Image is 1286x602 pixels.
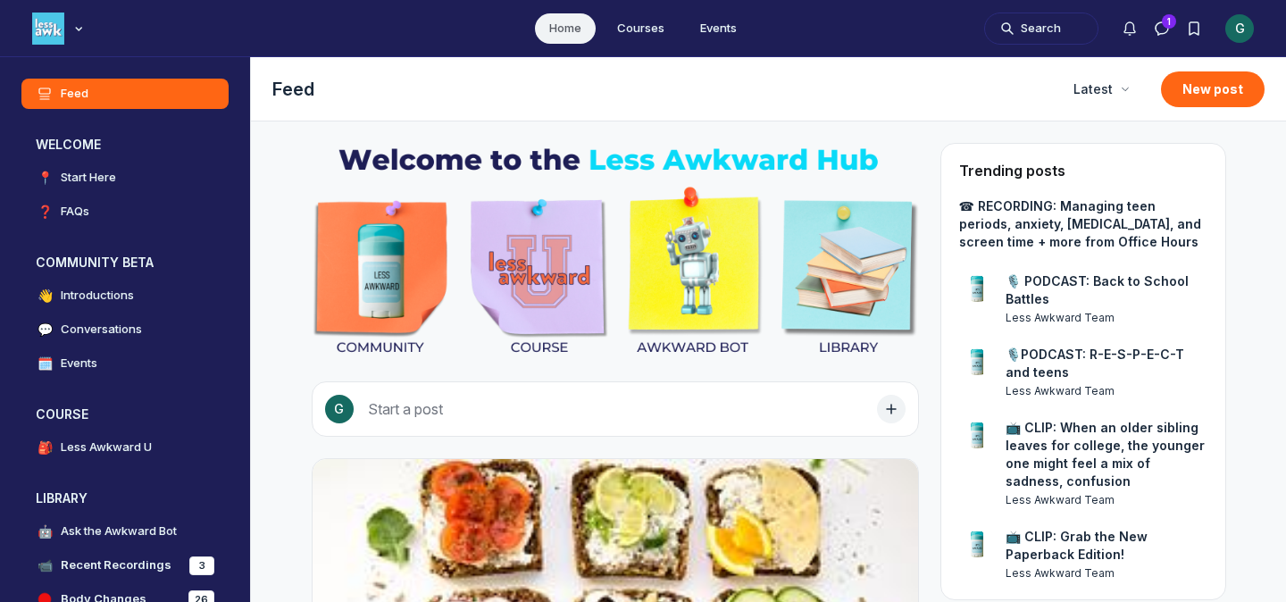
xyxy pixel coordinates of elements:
button: Bookmarks [1178,13,1210,45]
a: 🗓️Events [21,348,229,379]
h4: FAQs [61,203,89,221]
a: View user profile [959,528,995,564]
a: 🤖Ask the Awkward Bot [21,516,229,547]
h4: Recent Recordings [61,556,171,574]
h3: LIBRARY [36,489,88,507]
a: Courses [603,13,679,44]
a: 🎒Less Awkward U [21,432,229,463]
button: COURSECollapse space [21,400,229,429]
button: User menu options [1225,14,1254,43]
button: Search [984,13,1098,45]
h4: Start Here [61,169,116,187]
a: 📺 CLIP: When an older sibling leaves for college, the younger one might feel a mix of sadness, co... [1006,419,1207,490]
a: 📺 CLIP: Grab the New Paperback Edition! [1006,528,1207,564]
h4: Feed [61,85,88,103]
button: Notifications [1114,13,1146,45]
img: Less Awkward Hub logo [32,13,64,45]
a: View user profile [1006,310,1207,326]
span: 🗓️ [36,355,54,372]
span: Start a post [368,400,443,418]
a: View user profile [959,346,995,381]
span: 💬 [36,321,54,339]
div: G [1225,14,1254,43]
a: View user profile [1006,383,1207,399]
header: Page Header [251,57,1286,121]
h4: Conversations [61,321,142,339]
button: Start a post [312,381,919,437]
button: Less Awkward Hub logo [32,11,88,46]
button: Latest [1063,73,1140,105]
a: 💬Conversations [21,314,229,345]
a: View user profile [1006,565,1207,581]
span: 🎒 [36,439,54,456]
button: New post [1161,71,1265,107]
a: 🎙️ PODCAST: Back to School Battles [1006,272,1207,308]
button: Direct messages [1146,13,1178,45]
a: View user profile [959,272,995,308]
button: WELCOMECollapse space [21,130,229,159]
h3: COURSE [36,406,88,423]
h4: Ask the Awkward Bot [61,523,177,540]
a: 📍Start Here [21,163,229,193]
span: 📹 [36,556,54,574]
span: Latest [1073,80,1113,98]
button: COMMUNITY BETACollapse space [21,248,229,277]
a: ☎ RECORDING: Managing teen periods, anxiety, [MEDICAL_DATA], and screen time + more from Office H... [959,197,1207,251]
span: 🤖 [36,523,54,540]
h4: Introductions [61,287,134,305]
button: LIBRARYCollapse space [21,484,229,513]
span: 📍 [36,169,54,187]
span: 👋 [36,287,54,305]
a: 📹Recent Recordings3 [21,550,229,581]
h4: Events [61,355,97,372]
h4: Less Awkward U [61,439,152,456]
div: G [325,395,354,423]
span: ❓ [36,203,54,221]
h3: WELCOME [36,136,101,154]
h3: COMMUNITY BETA [36,254,154,272]
a: View user profile [959,419,995,455]
div: 3 [189,556,214,575]
a: ❓FAQs [21,196,229,227]
h4: Trending posts [959,162,1065,180]
h1: Feed [272,77,1048,102]
a: Feed [21,79,229,109]
a: View user profile [1006,492,1207,508]
a: 👋Introductions [21,280,229,311]
a: 🎙️PODCAST: R-E-S-P-E-C-T and teens [1006,346,1207,381]
a: Home [535,13,596,44]
a: Events [686,13,751,44]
